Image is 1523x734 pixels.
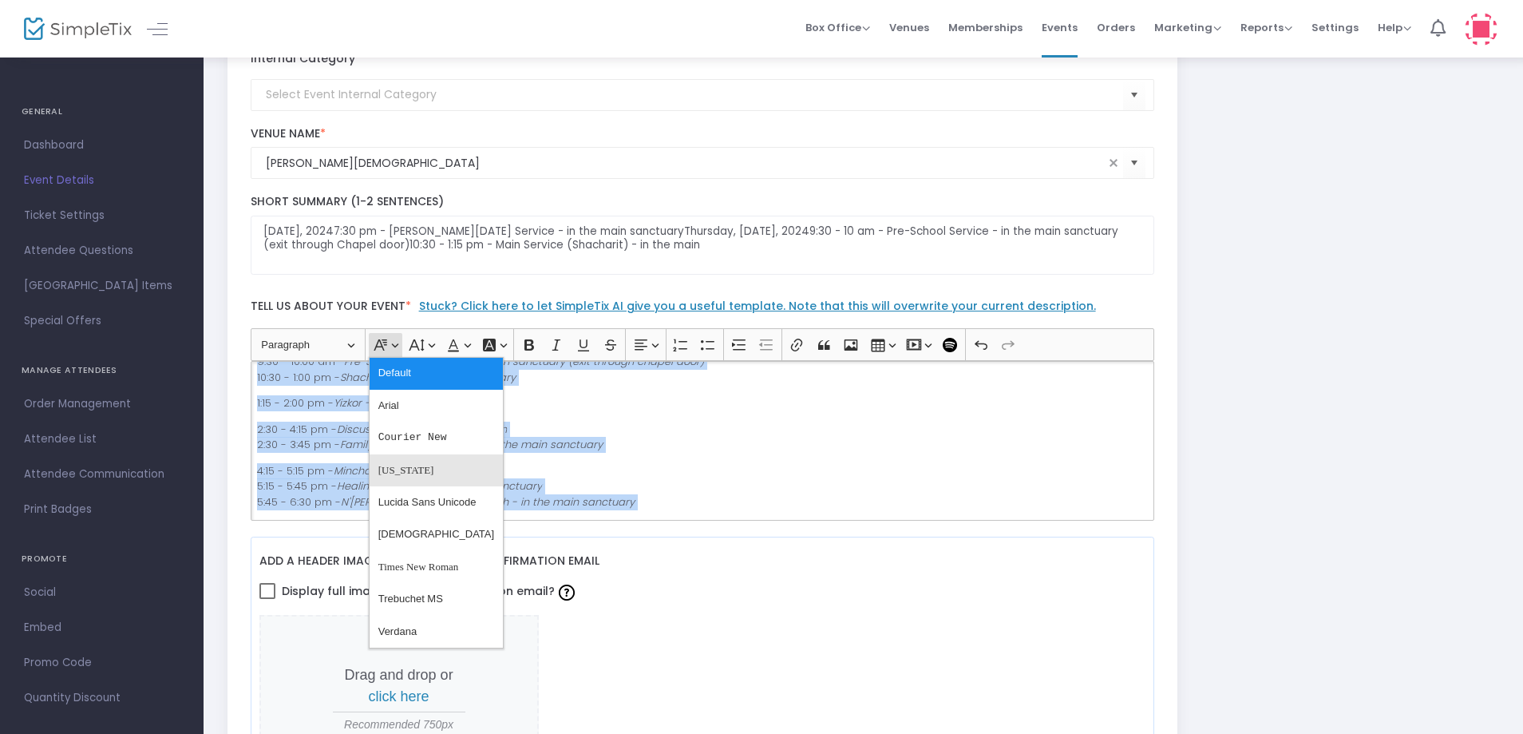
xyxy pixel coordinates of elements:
[333,665,465,708] p: Drag and drop or
[378,395,399,418] span: Arial
[257,339,1147,386] p: 9:30 - 10:00 am 10:30 - 1:00 pm -
[22,543,182,575] h4: PROMOTE
[24,311,180,331] span: Special Offers
[889,7,929,48] span: Venues
[378,556,459,579] span: Times New Roman
[1123,147,1145,180] button: Select
[1240,20,1292,35] span: Reports
[378,523,494,546] span: [DEMOGRAPHIC_DATA]
[1311,7,1359,48] span: Settings
[24,394,180,415] span: Order Management
[340,437,603,452] i: Family Service, Grades K-6 - in the main sanctuary
[261,335,344,355] span: Paragraph
[24,464,180,485] span: Attendee Communication
[1042,7,1078,48] span: Events
[1154,20,1221,35] span: Marketing
[1123,78,1145,111] button: Select
[1378,20,1411,35] span: Help
[370,616,503,648] button: Verdana
[251,50,355,67] label: Internal Category
[257,463,1147,510] p: 4:15 - 5:15 pm - 5:15 - 5:45 pm - 5:45 - 6:30 pm -
[378,362,411,385] span: Default
[24,688,180,708] span: Quantity Discount
[370,422,503,454] button: Courier New
[257,422,1147,453] p: 2:30 - 4:15 pm - 2:30 - 3:45 pm -
[257,395,1147,411] p: 1:15 - 2:00 pm -
[24,653,180,673] span: Promo Code
[337,422,507,437] i: Discussion Group - in the Yarden
[378,427,447,450] span: Courier New
[24,170,180,191] span: Event Details
[805,20,870,35] span: Box Office
[334,463,497,478] i: Mincha - in the main sanctuary
[24,276,180,296] span: [GEOGRAPHIC_DATA] Items
[282,577,579,605] span: Display full image in order confirmation email?
[22,96,182,128] h4: GENERAL
[243,291,1162,328] label: Tell us about your event
[251,193,444,209] span: Short Summary (1-2 Sentences)
[251,361,1155,521] div: Rich Text Editor, main
[1104,153,1123,173] span: clear
[370,551,503,583] button: Times New Roman
[370,454,503,486] button: [US_STATE]
[254,332,362,357] button: Paragraph
[370,358,503,390] button: Default
[370,390,503,422] button: Arial
[340,370,516,385] i: Shacharit - in the main sanctuary
[24,429,180,450] span: Attendee List
[419,298,1096,314] a: Stuck? Click here to let SimpleTix AI give you a useful template. Note that this will overwrite y...
[24,617,180,638] span: Embed
[24,499,180,520] span: Print Badges
[1097,7,1135,48] span: Orders
[24,240,180,261] span: Attendee Questions
[334,395,488,411] i: Yizkor - in the main sanctuary
[378,621,417,644] span: Verdana
[24,205,180,226] span: Ticket Settings
[948,7,1023,48] span: Memberships
[341,494,635,510] i: N'[PERSON_NAME] and Havdalah - in the main sanctuary
[259,546,599,578] label: Add a header image to your order confirmation email
[337,478,542,494] i: Healing Service - in the main sanctuary
[335,354,704,369] i: - Pre-School Service - in the main sanctuary (exit through chapel door)
[378,588,443,611] span: Trebuchet MS
[370,583,503,615] button: Trebuchet MS
[559,585,575,601] img: question-mark
[378,491,477,514] span: Lucida Sans Unicode
[251,127,1155,141] label: Venue Name
[266,86,1124,103] input: Select Event Internal Category
[22,355,182,387] h4: MANAGE ATTENDEES
[370,519,503,551] button: [DEMOGRAPHIC_DATA]
[251,328,1155,360] div: Editor toolbar
[370,486,503,518] button: Lucida Sans Unicode
[378,459,434,482] span: [US_STATE]
[266,155,1105,172] input: Select Venue
[24,135,180,156] span: Dashboard
[369,688,429,704] span: click here
[24,582,180,603] span: Social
